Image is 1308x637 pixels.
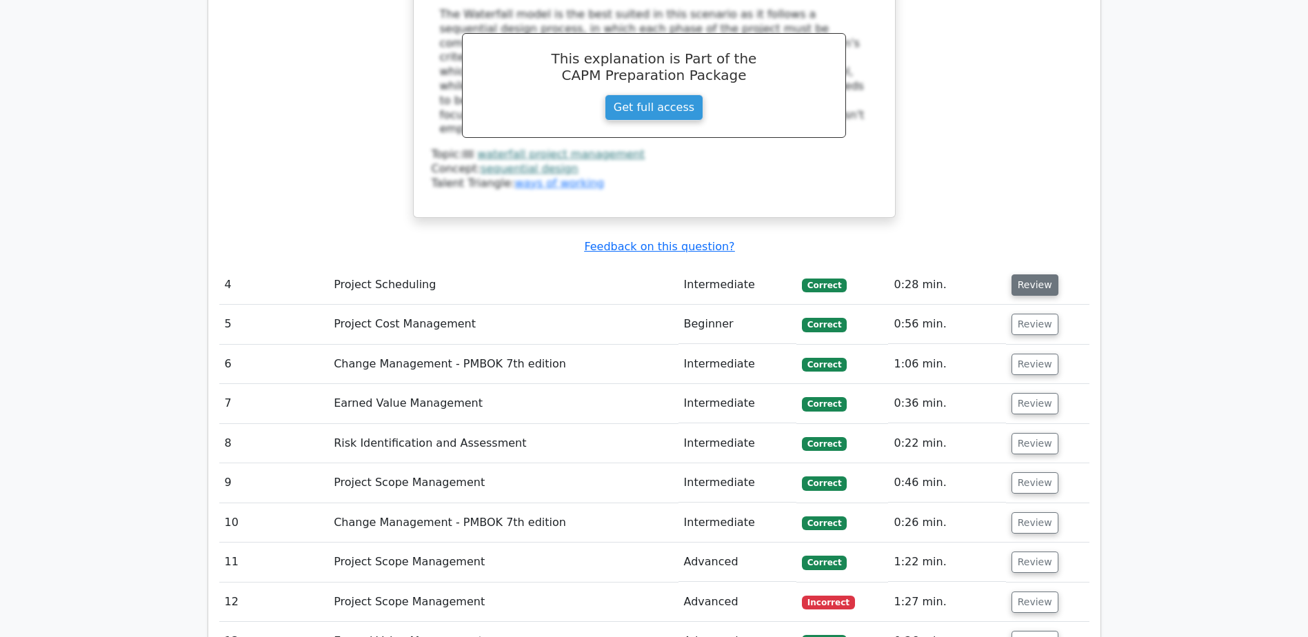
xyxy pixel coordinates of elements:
div: The Waterfall model is the best suited in this scenario as it follows a sequential design process... [440,8,869,136]
button: Review [1012,314,1058,335]
td: 0:56 min. [888,305,1005,344]
a: Feedback on this question? [584,240,734,253]
td: Advanced [678,583,796,622]
div: Concept: [432,162,877,176]
a: waterfall project management [477,148,645,161]
td: Intermediate [678,345,796,384]
td: 0:28 min. [888,265,1005,305]
td: Beginner [678,305,796,344]
td: Change Management - PMBOK 7th edition [328,503,678,543]
a: sequential design [481,162,578,175]
td: 0:36 min. [888,384,1005,423]
td: 12 [219,583,329,622]
td: 4 [219,265,329,305]
td: Intermediate [678,265,796,305]
span: Correct [802,358,847,372]
td: 1:22 min. [888,543,1005,582]
div: Topic: [432,148,877,162]
span: Correct [802,516,847,530]
span: Correct [802,397,847,411]
button: Review [1012,354,1058,375]
button: Review [1012,512,1058,534]
td: 9 [219,463,329,503]
div: Talent Triangle: [432,148,877,190]
button: Review [1012,552,1058,573]
td: 5 [219,305,329,344]
td: 7 [219,384,329,423]
td: Project Scope Management [328,543,678,582]
span: Correct [802,437,847,451]
button: Review [1012,591,1058,613]
button: Review [1012,433,1058,454]
td: Earned Value Management [328,384,678,423]
td: 11 [219,543,329,582]
td: Project Scope Management [328,583,678,622]
td: Intermediate [678,384,796,423]
td: Advanced [678,543,796,582]
td: Change Management - PMBOK 7th edition [328,345,678,384]
span: Correct [802,476,847,490]
td: 10 [219,503,329,543]
a: ways of working [514,176,604,190]
td: Project Cost Management [328,305,678,344]
span: Incorrect [802,596,855,609]
td: 0:22 min. [888,424,1005,463]
td: Intermediate [678,463,796,503]
span: Correct [802,318,847,332]
td: Project Scheduling [328,265,678,305]
td: 0:26 min. [888,503,1005,543]
td: 1:06 min. [888,345,1005,384]
td: Intermediate [678,503,796,543]
td: 8 [219,424,329,463]
td: 1:27 min. [888,583,1005,622]
td: Intermediate [678,424,796,463]
td: 0:46 min. [888,463,1005,503]
button: Review [1012,393,1058,414]
span: Correct [802,556,847,569]
td: Project Scope Management [328,463,678,503]
td: Risk Identification and Assessment [328,424,678,463]
button: Review [1012,274,1058,296]
a: Get full access [605,94,703,121]
button: Review [1012,472,1058,494]
span: Correct [802,279,847,292]
td: 6 [219,345,329,384]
